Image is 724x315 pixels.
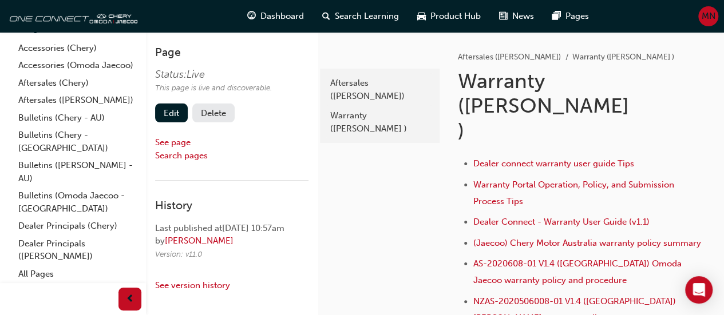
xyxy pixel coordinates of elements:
[155,137,191,147] a: See page
[14,109,141,127] a: Bulletins (Chery - AU)
[458,52,561,62] a: Aftersales ([PERSON_NAME])
[325,106,435,138] a: Warranty ([PERSON_NAME] )
[155,46,308,59] h3: Page
[313,5,408,28] a: search-iconSearch Learning
[14,57,141,74] a: Accessories (Omoda Jaecoo)
[490,5,543,28] a: news-iconNews
[335,10,399,23] span: Search Learning
[247,9,256,23] span: guage-icon
[155,249,203,259] span: Version: v 11 . 0
[14,187,141,217] a: Bulletins (Omoda Jaecoo - [GEOGRAPHIC_DATA])
[702,10,715,23] span: MN
[572,51,674,64] li: Warranty ([PERSON_NAME] )
[473,180,676,206] a: Warranty Portal Operation, Policy, and Submission Process Tips
[330,109,429,135] div: Warranty ([PERSON_NAME] )
[155,68,272,81] div: Status: Live
[322,9,330,23] span: search-icon
[155,280,230,290] a: See version history
[155,103,188,122] a: Edit
[238,5,313,28] a: guage-iconDashboard
[14,217,141,235] a: Dealer Principals (Chery)
[565,10,589,23] span: Pages
[512,10,534,23] span: News
[325,73,435,106] a: Aftersales ([PERSON_NAME])
[330,77,429,102] div: Aftersales ([PERSON_NAME])
[14,74,141,92] a: Aftersales (Chery)
[155,222,308,235] div: Last published at [DATE] 10:57am
[14,265,141,283] a: All Pages
[408,5,490,28] a: car-iconProduct Hub
[698,6,718,26] button: MN
[458,69,637,143] h1: Warranty ([PERSON_NAME] )
[192,103,235,122] button: Delete
[6,5,137,27] img: oneconnect
[473,258,684,285] a: AS-2020608-01 V1.4 ([GEOGRAPHIC_DATA]) Omoda Jaecoo warranty policy and procedure
[473,238,701,248] a: (Jaecoo) Chery Motor Australia warranty policy summary
[14,157,141,187] a: Bulletins ([PERSON_NAME] - AU)
[499,9,508,23] span: news-icon
[14,235,141,265] a: Dealer Principals ([PERSON_NAME])
[417,9,426,23] span: car-icon
[126,292,134,306] span: prev-icon
[685,276,713,304] div: Open Intercom Messenger
[552,9,561,23] span: pages-icon
[155,234,308,248] div: by
[473,158,634,169] a: Dealer connect warranty user guide Tips
[14,39,141,57] a: Accessories (Chery)
[155,150,208,161] a: Search pages
[473,217,650,227] a: Dealer Connect - Warranty User Guide (v1.1)
[155,199,308,212] h3: History
[260,10,304,23] span: Dashboard
[155,83,272,93] span: This page is live and discoverable.
[14,126,141,157] a: Bulletins (Chery - [GEOGRAPHIC_DATA])
[430,10,481,23] span: Product Hub
[165,236,234,246] a: [PERSON_NAME]
[543,5,598,28] a: pages-iconPages
[14,91,141,109] a: Aftersales ([PERSON_NAME])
